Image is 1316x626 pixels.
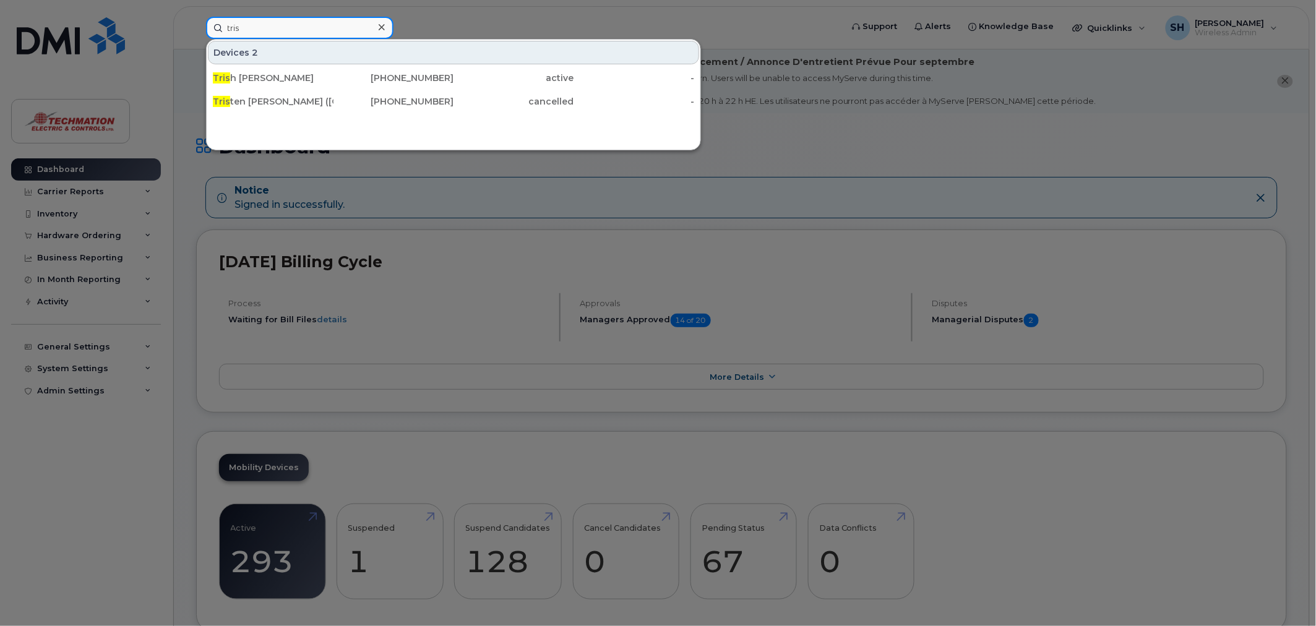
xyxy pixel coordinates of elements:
[208,90,699,113] a: Tristen [PERSON_NAME] ([GEOGRAPHIC_DATA])[PHONE_NUMBER]cancelled-
[454,95,574,108] div: cancelled
[208,41,699,64] div: Devices
[213,72,333,84] div: h [PERSON_NAME]
[454,72,574,84] div: active
[574,95,695,108] div: -
[213,96,230,107] span: Tris
[333,95,454,108] div: [PHONE_NUMBER]
[213,72,230,84] span: Tris
[574,72,695,84] div: -
[208,67,699,89] a: Trish [PERSON_NAME][PHONE_NUMBER]active-
[333,72,454,84] div: [PHONE_NUMBER]
[252,46,258,59] span: 2
[213,95,333,108] div: ten [PERSON_NAME] ([GEOGRAPHIC_DATA])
